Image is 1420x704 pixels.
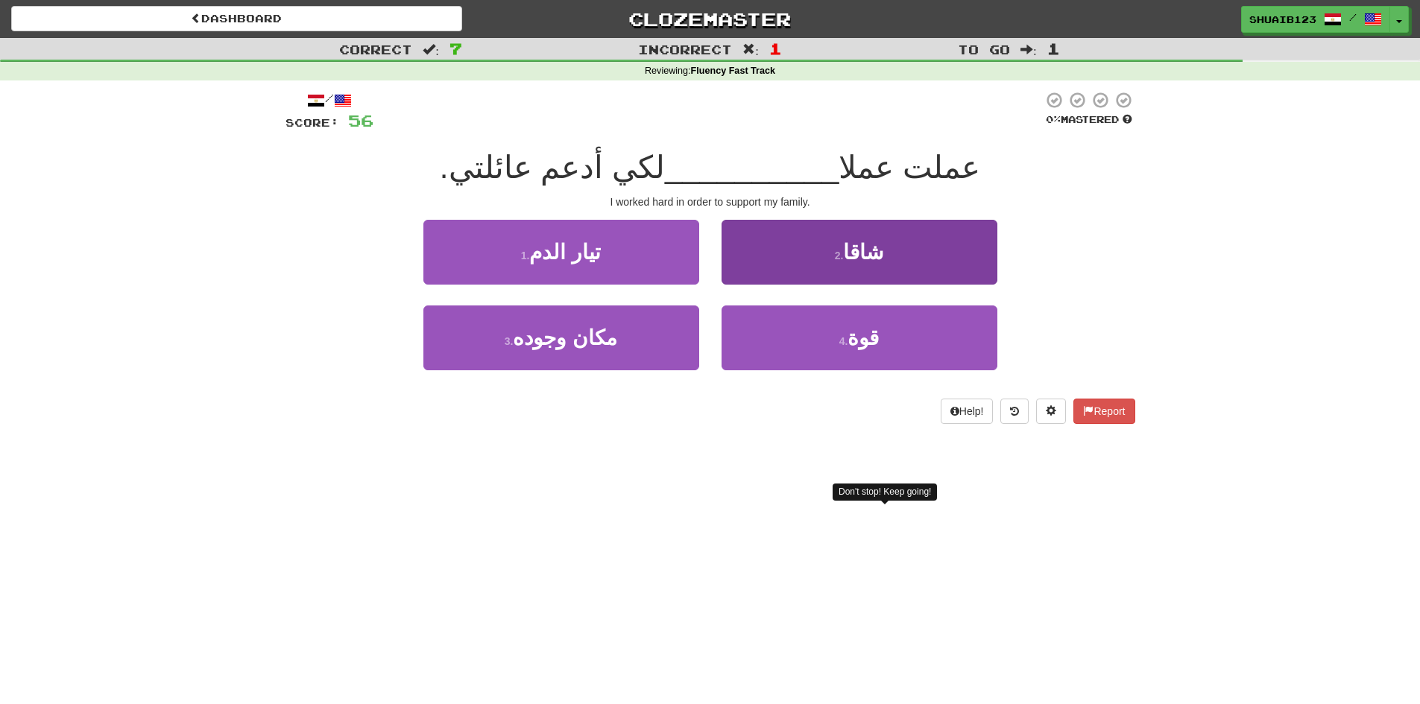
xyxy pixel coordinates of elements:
[1349,12,1357,22] span: /
[339,42,412,57] span: Correct
[449,39,462,57] span: 7
[1000,399,1029,424] button: Round history (alt+y)
[521,250,530,261] small: 1 .
[1241,6,1390,33] a: Shuaib123 /
[423,43,439,56] span: :
[638,42,732,57] span: Incorrect
[1020,43,1037,56] span: :
[1047,39,1060,57] span: 1
[285,91,373,110] div: /
[348,111,373,130] span: 56
[958,42,1010,57] span: To go
[839,335,848,347] small: 4 .
[839,150,980,185] span: عملت عملا
[1073,399,1135,424] button: Report
[285,116,339,129] span: Score:
[505,335,514,347] small: 3 .
[11,6,462,31] a: Dashboard
[529,241,601,264] span: تيار الدم
[742,43,759,56] span: :
[423,220,699,285] button: 1.تيار الدم
[665,150,839,185] span: __________
[1043,113,1135,127] div: Mastered
[513,326,617,349] span: مكان وجوده
[835,250,844,261] small: 2 .
[285,194,1135,209] div: I worked hard in order to support my family.
[769,39,782,57] span: 1
[1249,13,1316,26] span: Shuaib123
[485,6,935,32] a: Clozemaster
[843,241,883,264] span: شاقا
[1046,113,1061,125] span: 0 %
[440,150,665,185] span: لكي أدعم عائلتي.
[691,66,775,76] strong: Fluency Fast Track
[423,305,699,370] button: 3.مكان وجوده
[722,305,997,370] button: 4.قوة
[941,399,994,424] button: Help!
[722,220,997,285] button: 2.شاقا
[848,326,879,349] span: قوة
